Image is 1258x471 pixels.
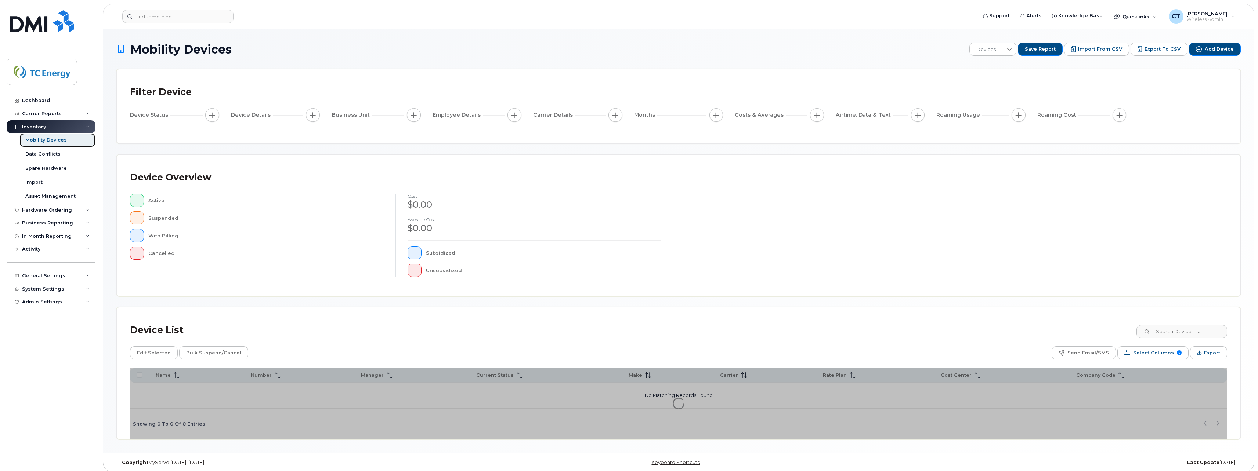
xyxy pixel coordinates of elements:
[408,222,661,234] div: $0.00
[408,198,661,211] div: $0.00
[1205,46,1234,52] span: Add Device
[433,111,483,119] span: Employee Details
[1136,325,1227,338] input: Search Device List ...
[130,346,178,359] button: Edit Selected
[866,460,1241,465] div: [DATE]
[1187,460,1219,465] strong: Last Update
[1177,350,1182,355] span: 9
[1078,46,1122,52] span: Import from CSV
[426,246,661,259] div: Subsidized
[1052,346,1116,359] button: Send Email/SMS
[936,111,982,119] span: Roaming Usage
[735,111,786,119] span: Costs & Averages
[533,111,575,119] span: Carrier Details
[1037,111,1078,119] span: Roaming Cost
[130,321,184,340] div: Device List
[1133,347,1174,358] span: Select Columns
[1204,347,1220,358] span: Export
[1131,43,1187,56] button: Export to CSV
[130,43,232,56] span: Mobility Devices
[408,194,661,198] h4: cost
[179,346,248,359] button: Bulk Suspend/Cancel
[1226,439,1252,465] iframe: Messenger Launcher
[426,264,661,277] div: Unsubsidized
[122,460,148,465] strong: Copyright
[634,111,657,119] span: Months
[1117,346,1189,359] button: Select Columns 9
[1189,43,1241,56] button: Add Device
[970,43,1002,56] span: Devices
[130,111,170,119] span: Device Status
[130,83,192,102] div: Filter Device
[408,217,661,222] h4: Average cost
[1190,346,1227,359] button: Export
[148,194,384,207] div: Active
[186,347,241,358] span: Bulk Suspend/Cancel
[148,229,384,242] div: With Billing
[332,111,372,119] span: Business Unit
[1067,347,1109,358] span: Send Email/SMS
[231,111,273,119] span: Device Details
[116,460,491,465] div: MyServe [DATE]–[DATE]
[1145,46,1181,52] span: Export to CSV
[1025,46,1056,52] span: Save Report
[1018,43,1063,56] button: Save Report
[148,211,384,224] div: Suspended
[651,460,700,465] a: Keyboard Shortcuts
[137,347,171,358] span: Edit Selected
[836,111,893,119] span: Airtime, Data & Text
[1064,43,1129,56] button: Import from CSV
[130,168,211,187] div: Device Overview
[148,247,384,260] div: Cancelled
